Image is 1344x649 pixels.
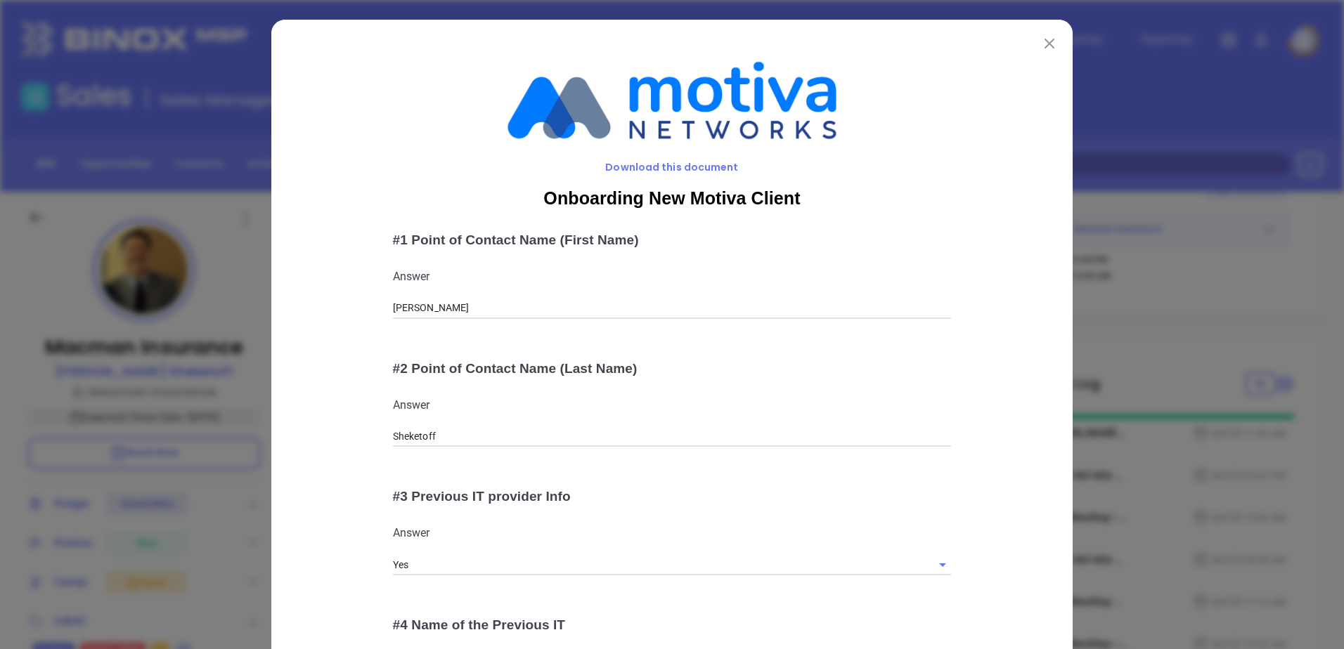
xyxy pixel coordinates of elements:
span: # 2 Point of Contact Name (Last Name) [393,361,638,376]
button: Open [933,555,952,575]
p: Answer [393,525,952,541]
span: # 4 Name of the Previous IT [393,617,565,632]
span: Onboarding New Motiva Client [301,189,1043,208]
input: Text Input [393,426,952,447]
span: Download this document [301,160,1043,175]
span: # 1 Point of Contact Name (First Name) [393,232,639,247]
img: close modal [1045,39,1054,48]
p: Answer [393,398,952,413]
p: Answer [393,269,952,284]
span: # 3 Previous IT provider Info [393,489,571,504]
input: Text Input [393,298,952,319]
